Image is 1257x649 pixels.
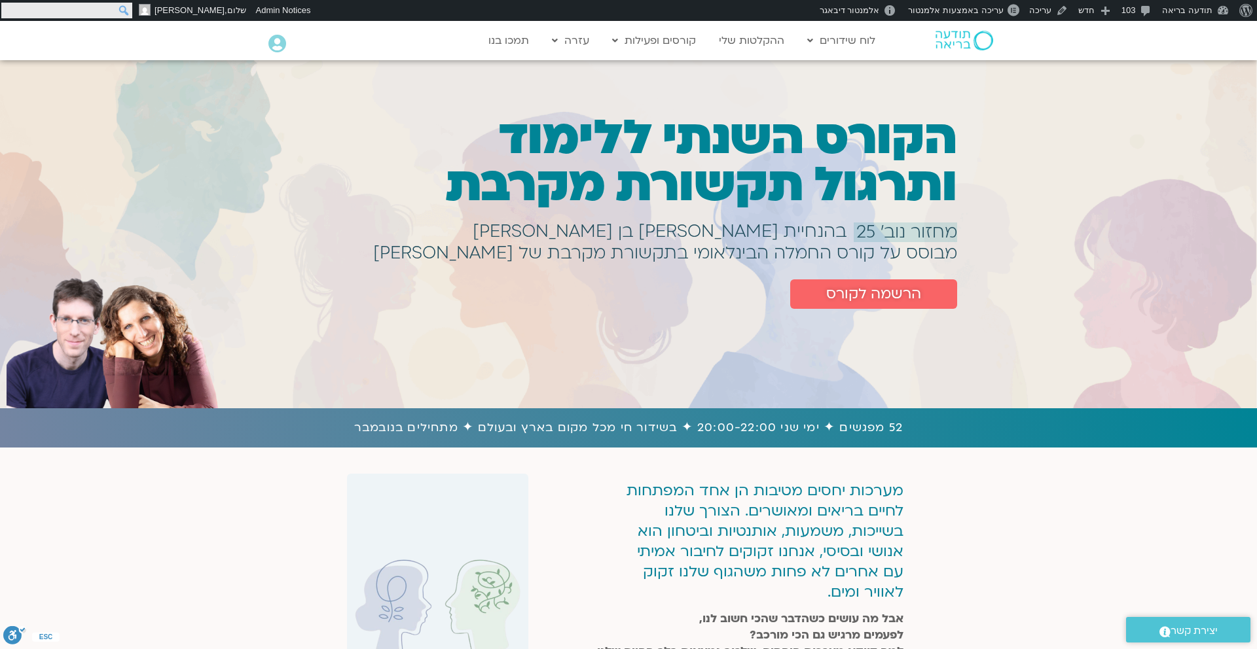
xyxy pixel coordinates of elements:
[908,5,1003,15] span: עריכה באמצעות אלמנטור
[856,222,957,242] span: מחזור נוב׳ 25
[936,31,993,50] img: תודעה בריאה
[801,28,882,53] a: לוח שידורים
[333,114,957,209] h1: הקורס השנתי ללימוד ותרגול תקשורת מקרבת
[790,279,957,309] a: הרשמה לקורס
[826,286,921,302] span: הרשמה לקורס
[155,5,225,15] span: [PERSON_NAME]
[482,28,536,53] a: תמכו בנו
[7,418,1250,438] h1: 52 מפגשים ✦ ימי שני 20:00-22:00 ✦ בשידור חי מכל מקום בארץ ובעולם ✦ מתחילים בנובמבר
[373,251,957,256] h1: מבוסס על קורס החמלה הבינלאומי בתקשורת מקרבת של [PERSON_NAME]
[617,480,903,607] div: מערכות יחסים מטיבות הן אחד המפתחות לחיים בריאים ומאושרים. הצורך שלנו בשייכות, משמעות, אותנטיות וב...
[1126,617,1250,642] a: יצירת קשר
[473,229,847,234] h1: בהנחיית [PERSON_NAME] בן [PERSON_NAME]
[606,28,702,53] a: קורסים ופעילות
[854,222,957,242] a: מחזור נוב׳ 25
[1171,622,1218,640] span: יצירת קשר
[712,28,791,53] a: ההקלטות שלי
[545,28,596,53] a: עזרה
